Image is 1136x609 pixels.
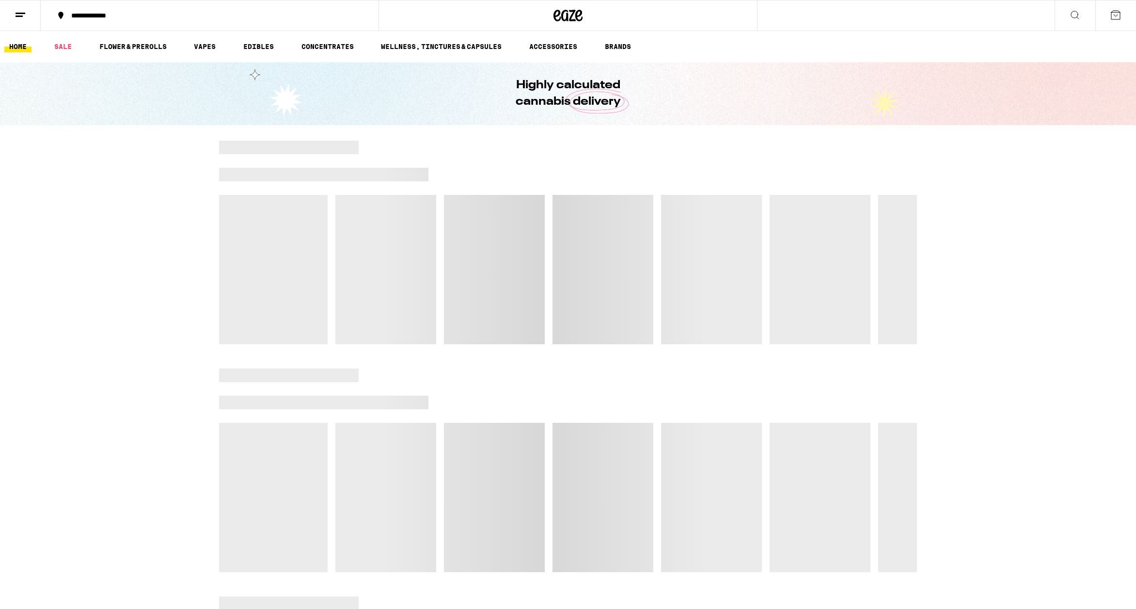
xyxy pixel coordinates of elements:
[189,41,221,52] a: VAPES
[238,41,279,52] a: EDIBLES
[297,41,359,52] a: CONCENTRATES
[376,41,506,52] a: WELLNESS, TINCTURES & CAPSULES
[95,41,172,52] a: FLOWER & PREROLLS
[4,41,32,52] a: HOME
[524,41,582,52] a: ACCESSORIES
[600,41,636,52] a: BRANDS
[488,77,648,110] h1: Highly calculated cannabis delivery
[49,41,77,52] a: SALE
